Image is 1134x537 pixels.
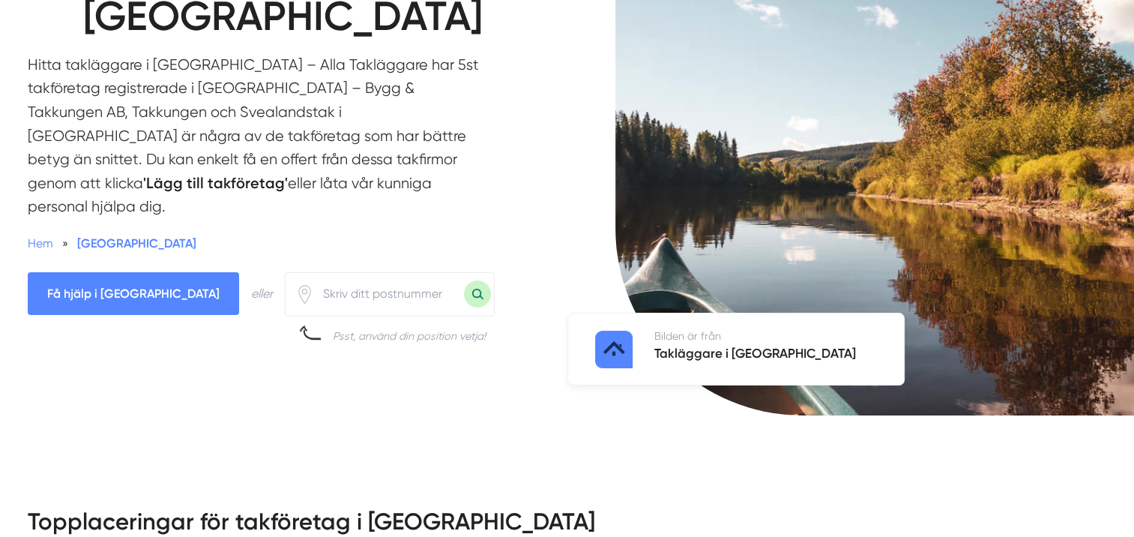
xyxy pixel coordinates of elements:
[654,330,721,342] span: Bilden är från
[77,236,196,250] a: [GEOGRAPHIC_DATA]
[595,331,633,368] img: Takläggare i Värmland logotyp
[251,284,273,303] div: eller
[654,343,856,367] h5: Takläggare i [GEOGRAPHIC_DATA]
[143,174,288,192] strong: 'Lägg till takföretag'
[314,277,464,311] input: Skriv ditt postnummer
[295,285,314,304] span: Klicka för att använda din position.
[28,234,481,253] nav: Breadcrumb
[295,285,314,304] svg: Pin / Karta
[333,328,486,343] div: Psst, använd din position vetja!
[28,53,481,226] p: Hitta takläggare i [GEOGRAPHIC_DATA] – Alla Takläggare har 5st takföretag registrerade i [GEOGRAP...
[464,280,491,307] button: Sök med postnummer
[62,234,68,253] span: »
[28,272,239,315] span: Få hjälp i Värmlands län
[28,236,53,250] a: Hem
